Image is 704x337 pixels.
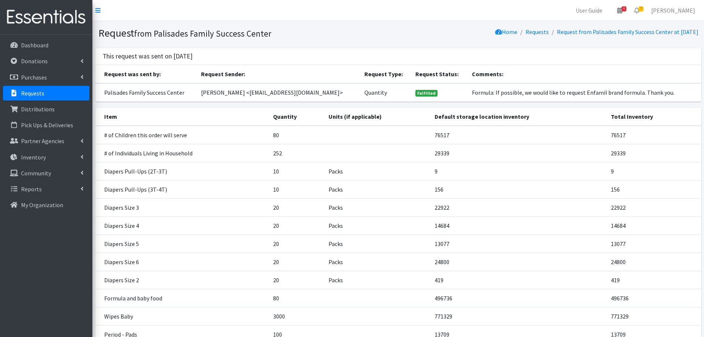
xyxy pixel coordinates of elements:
[430,307,607,325] td: 771329
[324,162,430,180] td: Packs
[95,180,269,198] td: Diapers Pull-Ups (3T-4T)
[95,83,197,102] td: Palisades Family Success Center
[95,65,197,83] th: Request was sent by:
[467,83,701,102] td: Formula: If possible, we would like to request Enfamil brand formula. Thank you.
[3,102,89,117] a: Distributions
[606,162,701,180] td: 9
[606,253,701,271] td: 24800
[21,169,51,177] p: Community
[3,150,89,165] a: Inventory
[269,271,324,289] td: 20
[269,126,324,144] td: 80
[3,5,89,30] img: HumanEssentials
[430,108,607,126] th: Default storage location inventory
[95,307,269,325] td: Wipes Baby
[95,289,269,307] td: Formula and baby food
[430,144,607,162] td: 29339
[628,3,645,18] a: 7
[611,3,628,18] a: 4
[606,307,701,325] td: 771329
[197,83,360,102] td: [PERSON_NAME] <[EMAIL_ADDRESS][DOMAIN_NAME]>
[622,6,626,11] span: 4
[269,108,324,126] th: Quantity
[430,235,607,253] td: 13077
[269,162,324,180] td: 10
[95,235,269,253] td: Diapers Size 5
[360,83,411,102] td: Quantity
[21,154,46,161] p: Inventory
[21,201,63,209] p: My Organization
[606,180,701,198] td: 156
[3,198,89,212] a: My Organization
[324,235,430,253] td: Packs
[430,289,607,307] td: 496736
[95,162,269,180] td: Diapers Pull-Ups (2T-3T)
[324,180,430,198] td: Packs
[606,126,701,144] td: 76517
[411,65,467,83] th: Request Status:
[3,134,89,148] a: Partner Agencies
[95,216,269,235] td: Diapers Size 4
[430,180,607,198] td: 156
[21,185,42,193] p: Reports
[606,235,701,253] td: 13077
[269,253,324,271] td: 20
[606,108,701,126] th: Total Inventory
[269,216,324,235] td: 20
[269,198,324,216] td: 20
[3,70,89,85] a: Purchases
[95,144,269,162] td: # of Individuals Living in Household
[526,28,549,36] a: Requests
[95,108,269,126] th: Item
[269,307,324,325] td: 3000
[21,105,55,113] p: Distributions
[95,198,269,216] td: Diapers Size 3
[3,166,89,181] a: Community
[360,65,411,83] th: Request Type:
[430,253,607,271] td: 24800
[606,198,701,216] td: 22922
[324,198,430,216] td: Packs
[21,137,64,145] p: Partner Agencies
[134,28,271,39] small: from Palisades Family Success Center
[415,90,438,97] span: Fulfilled
[606,216,701,235] td: 14684
[324,253,430,271] td: Packs
[95,271,269,289] td: Diapers Size 2
[430,126,607,144] td: 76517
[197,65,360,83] th: Request Sender:
[3,86,89,101] a: Requests
[21,121,73,129] p: Pick Ups & Deliveries
[430,271,607,289] td: 419
[269,144,324,162] td: 252
[103,53,193,60] h3: This request was sent on [DATE]
[21,41,48,49] p: Dashboard
[3,54,89,68] a: Donations
[324,216,430,235] td: Packs
[95,126,269,144] td: # of Children this order will serve
[495,28,517,36] a: Home
[606,289,701,307] td: 496736
[430,216,607,235] td: 14684
[324,271,430,289] td: Packs
[269,235,324,253] td: 20
[467,65,701,83] th: Comments:
[21,90,44,97] p: Requests
[3,38,89,53] a: Dashboard
[21,57,48,65] p: Donations
[324,108,430,126] th: Units (if applicable)
[269,289,324,307] td: 80
[3,182,89,196] a: Reports
[95,253,269,271] td: Diapers Size 6
[98,27,396,40] h1: Request
[21,74,47,81] p: Purchases
[645,3,701,18] a: [PERSON_NAME]
[430,162,607,180] td: 9
[430,198,607,216] td: 22922
[570,3,608,18] a: User Guide
[269,180,324,198] td: 10
[606,144,701,162] td: 29339
[606,271,701,289] td: 419
[639,6,643,11] span: 7
[3,118,89,132] a: Pick Ups & Deliveries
